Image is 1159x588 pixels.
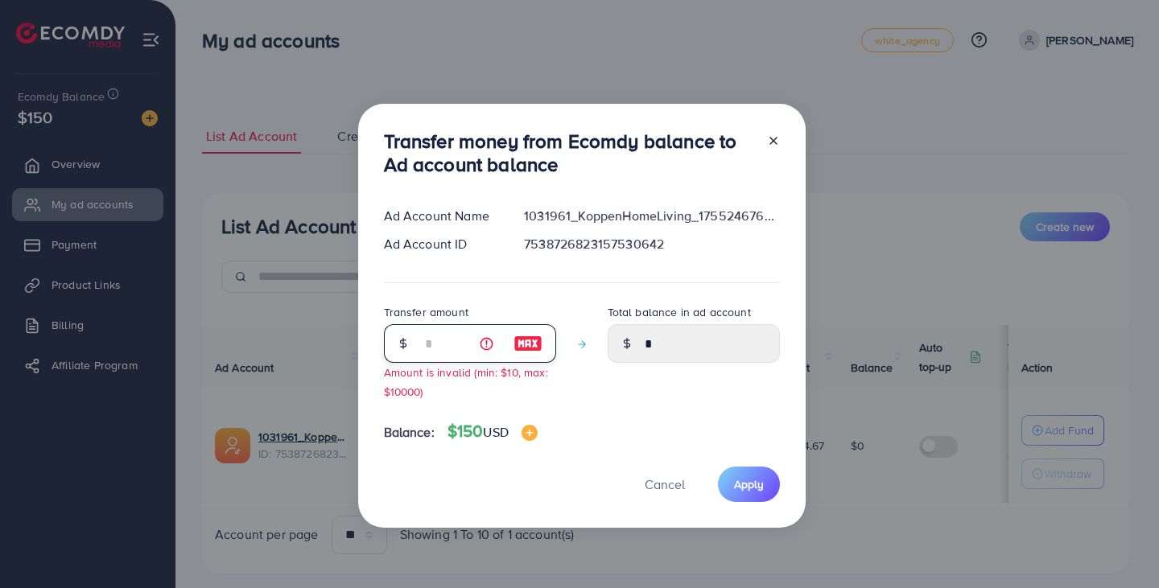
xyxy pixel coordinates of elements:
label: Transfer amount [384,304,468,320]
label: Total balance in ad account [608,304,751,320]
span: Apply [734,476,764,492]
img: image [514,334,542,353]
iframe: Chat [1091,516,1147,576]
h3: Transfer money from Ecomdy balance to Ad account balance [384,130,754,176]
div: 7538726823157530642 [511,235,792,253]
button: Cancel [625,467,705,501]
span: Cancel [645,475,685,493]
h4: $150 [448,421,538,442]
button: Apply [718,467,780,501]
div: 1031961_KoppenHomeLiving_1755246762606 [511,207,792,225]
div: Ad Account ID [371,235,512,253]
div: Ad Account Name [371,207,512,225]
span: USD [483,423,508,441]
small: Amount is invalid (min: $10, max: $10000) [384,364,548,398]
span: Balance: [384,423,435,442]
img: image [522,425,538,441]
